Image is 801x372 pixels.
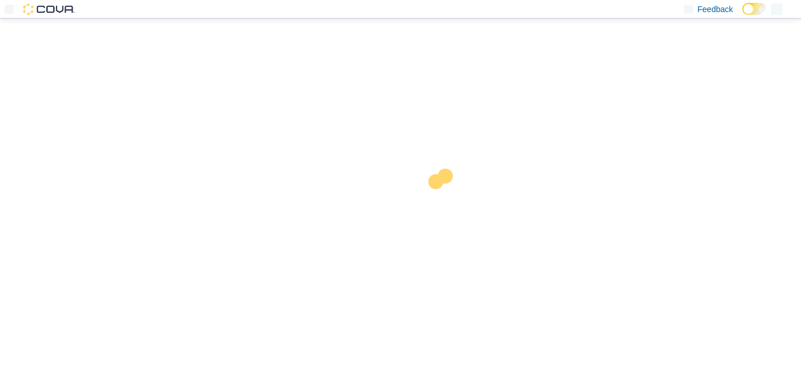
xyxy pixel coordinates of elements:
span: Feedback [698,3,733,15]
input: Dark Mode [742,3,766,15]
img: Cova [23,3,75,15]
img: cova-loader [401,160,487,247]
